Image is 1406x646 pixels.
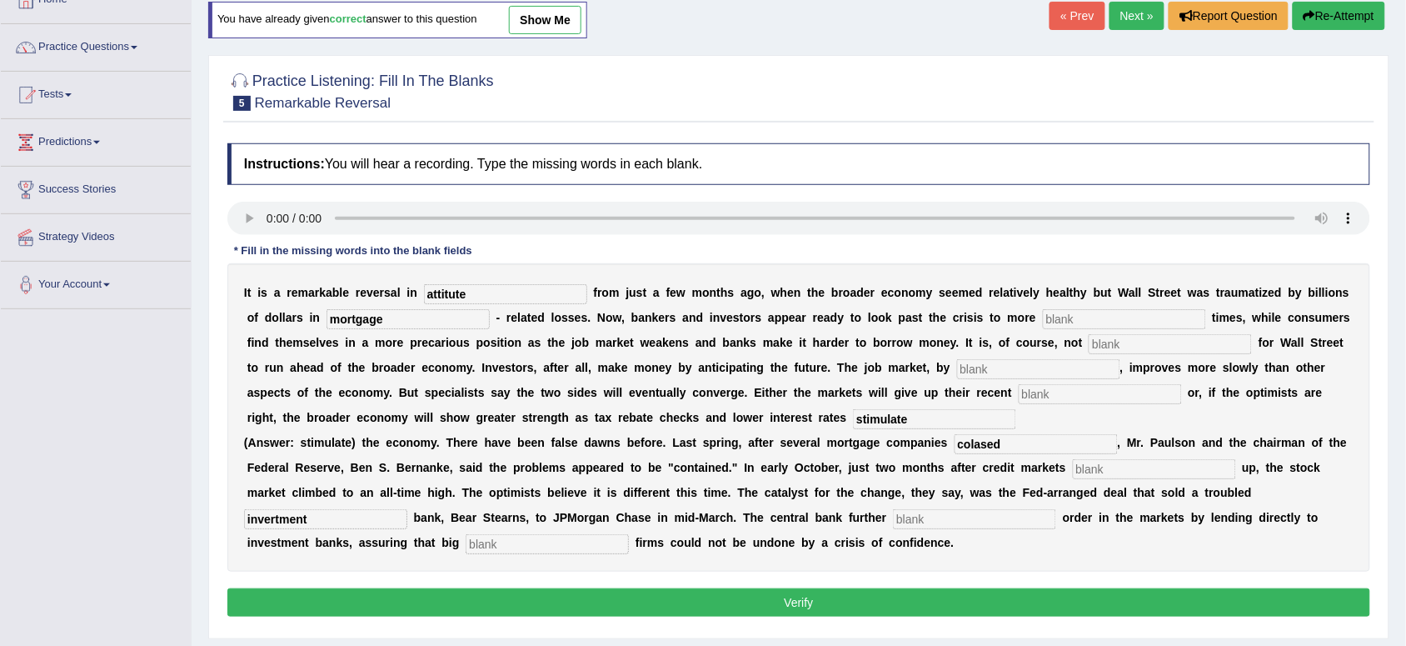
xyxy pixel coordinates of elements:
input: blank [955,434,1118,454]
b: t [1212,311,1216,324]
b: v [1017,286,1024,299]
b: e [360,286,366,299]
a: Your Account [1,262,191,303]
b: s [463,336,470,349]
b: i [497,336,501,349]
b: r [417,336,421,349]
b: t [1156,286,1160,299]
b: r [990,286,994,299]
b: m [959,286,969,299]
b: o [702,286,710,299]
b: l [340,286,343,299]
b: d [1274,286,1282,299]
b: e [397,336,404,349]
a: Predictions [1,119,191,161]
b: a [521,311,527,324]
b: i [346,336,349,349]
b: o [994,311,1001,324]
b: i [310,311,313,324]
b: y [838,311,845,324]
b: b [831,286,839,299]
b: a [824,311,830,324]
b: w [771,286,780,299]
b: s [491,336,497,349]
input: blank [327,309,490,329]
b: s [261,286,267,299]
b: e [969,286,975,299]
b: s [636,286,643,299]
b: - [496,311,501,324]
b: h [1262,311,1269,324]
b: a [435,336,441,349]
b: n [710,286,717,299]
b: f [666,286,671,299]
b: r [1025,311,1030,324]
b: o [606,311,613,324]
b: o [879,311,886,324]
b: t [850,311,855,324]
b: s [912,311,919,324]
b: s [332,336,339,349]
b: z [1263,286,1269,299]
a: show me [509,6,581,34]
b: w [613,311,621,324]
b: p [410,336,417,349]
b: t [527,311,531,324]
a: Practice Questions [1,24,191,66]
b: h [720,286,728,299]
b: r [1160,286,1164,299]
b: s [303,336,310,349]
b: a [850,286,857,299]
button: Report Question [1169,2,1289,30]
b: u [629,286,636,299]
b: l [1000,286,1004,299]
b: e [1030,311,1036,324]
b: l [1135,286,1139,299]
b: Instructions: [244,157,325,171]
b: t [1108,286,1112,299]
b: a [653,286,660,299]
b: m [1323,311,1333,324]
b: n [794,286,801,299]
b: h [933,311,940,324]
b: l [868,311,871,324]
b: h [1074,286,1081,299]
b: m [692,286,702,299]
b: h [1046,286,1054,299]
b: n [713,311,720,324]
b: t [1178,286,1182,299]
b: a [1197,286,1204,299]
b: s [670,311,676,324]
b: r [356,286,360,299]
b: u [1231,286,1239,299]
b: k [319,286,326,299]
b: t [919,311,923,324]
b: m [1219,311,1229,324]
b: i [1325,286,1329,299]
b: g [747,286,755,299]
b: s [1344,311,1351,324]
b: o [602,286,610,299]
b: s [1309,311,1316,324]
b: u [456,336,464,349]
b: , [1243,311,1246,324]
b: o [483,336,491,349]
b: s [977,311,984,324]
input: blank [893,509,1056,529]
b: y [926,286,933,299]
b: t [990,311,995,324]
b: n [313,311,321,324]
b: i [974,311,977,324]
b: s [581,311,588,324]
b: n [254,336,262,349]
b: t [1010,286,1014,299]
b: e [421,336,428,349]
input: blank [244,509,407,529]
b: e [373,286,380,299]
b: r [292,311,297,324]
b: . [588,311,591,324]
b: k [652,311,659,324]
b: o [386,336,393,349]
b: b [332,286,340,299]
input: blank [1019,384,1182,404]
